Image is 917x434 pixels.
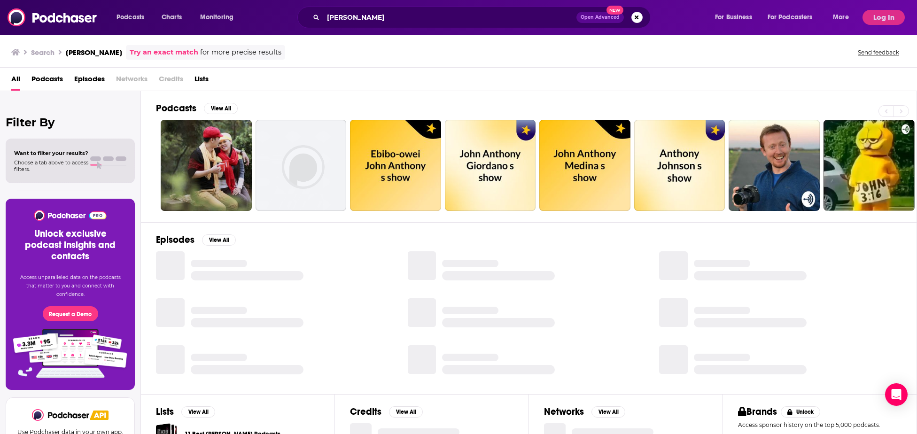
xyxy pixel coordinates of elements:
span: Monitoring [200,11,233,24]
img: Pro Features [10,329,131,379]
h3: Unlock exclusive podcast insights and contacts [17,228,124,262]
a: Try an exact match [130,47,198,58]
button: View All [389,406,423,418]
span: Open Advanced [581,15,620,20]
span: Credits [159,71,183,91]
a: PodcastsView All [156,102,238,114]
button: View All [181,406,215,418]
input: Search podcasts, credits, & more... [323,10,576,25]
span: For Business [715,11,752,24]
span: New [606,6,623,15]
a: All [11,71,20,91]
a: NetworksView All [544,406,625,418]
h2: Podcasts [156,102,196,114]
span: For Podcasters [768,11,813,24]
a: ListsView All [156,406,215,418]
button: Unlock [781,406,821,418]
p: Access unparalleled data on the podcasts that matter to you and connect with confidence. [17,273,124,299]
span: for more precise results [200,47,281,58]
h2: Filter By [6,116,135,129]
img: Podchaser - Follow, Share and Rate Podcasts [33,210,107,221]
button: View All [591,406,625,418]
img: Podchaser API banner [90,411,109,420]
button: Request a Demo [43,306,98,321]
span: Choose a tab above to access filters. [14,159,88,172]
button: open menu [826,10,861,25]
button: View All [204,103,238,114]
h2: Episodes [156,234,194,246]
button: Open AdvancedNew [576,12,624,23]
button: open menu [110,10,156,25]
span: Want to filter your results? [14,150,88,156]
h2: Networks [544,406,584,418]
span: Networks [116,71,148,91]
span: More [833,11,849,24]
span: Charts [162,11,182,24]
button: Send feedback [855,48,902,56]
span: Podcasts [117,11,144,24]
p: Access sponsor history on the top 5,000 podcasts. [738,421,901,428]
div: Search podcasts, credits, & more... [306,7,660,28]
img: Podchaser - Follow, Share and Rate Podcasts [8,8,98,26]
a: Podcasts [31,71,63,91]
h2: Credits [350,406,381,418]
img: Podchaser - Follow, Share and Rate Podcasts [32,409,90,421]
h2: Lists [156,406,174,418]
a: EpisodesView All [156,234,236,246]
button: open menu [194,10,246,25]
h3: [PERSON_NAME] [66,48,122,57]
button: open menu [762,10,826,25]
h2: Brands [738,406,777,418]
button: open menu [708,10,764,25]
h3: Search [31,48,54,57]
a: Episodes [74,71,105,91]
button: View All [202,234,236,246]
a: Charts [155,10,187,25]
a: Lists [194,71,209,91]
div: Open Intercom Messenger [885,383,908,406]
a: CreditsView All [350,406,423,418]
button: Log In [863,10,905,25]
